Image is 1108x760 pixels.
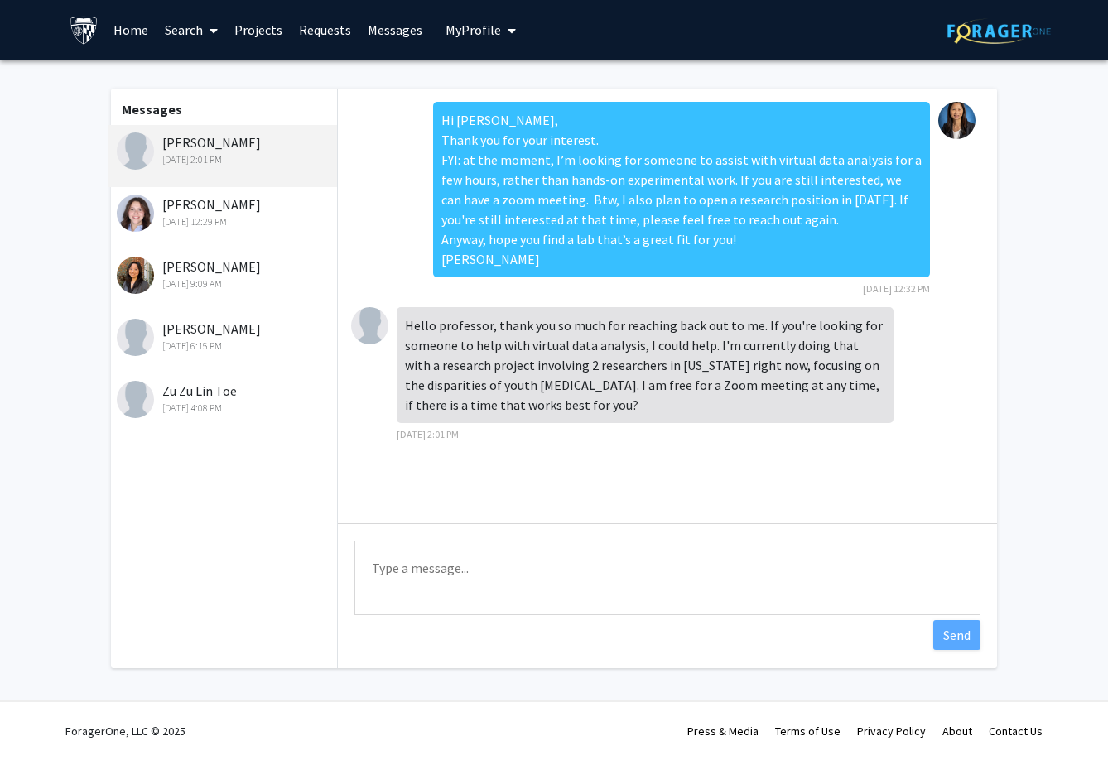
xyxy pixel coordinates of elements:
[947,18,1051,44] img: ForagerOne Logo
[70,16,99,45] img: Johns Hopkins University Logo
[117,257,333,291] div: [PERSON_NAME]
[117,381,154,418] img: Zu Zu Lin Toe
[117,132,154,170] img: Martin Wanyoike
[354,541,980,615] textarea: Message
[117,319,154,356] img: Yilin Wang
[157,1,226,59] a: Search
[117,195,154,232] img: Mallak Younis
[433,102,930,277] div: Hi [PERSON_NAME], Thank you for your interest. FYI: at the moment, I’m looking for someone to ass...
[117,214,333,229] div: [DATE] 12:29 PM
[359,1,431,59] a: Messages
[291,1,359,59] a: Requests
[687,724,759,738] a: Press & Media
[397,428,459,440] span: [DATE] 2:01 PM
[938,102,976,139] img: Bonnie Yeung-Luk
[105,1,157,59] a: Home
[117,381,333,416] div: Zu Zu Lin Toe
[117,339,333,354] div: [DATE] 6:15 PM
[117,257,154,294] img: Amy Xu
[226,1,291,59] a: Projects
[122,101,182,118] b: Messages
[857,724,926,738] a: Privacy Policy
[933,620,980,650] button: Send
[397,307,894,423] div: Hello professor, thank you so much for reaching back out to me. If you're looking for someone to ...
[117,277,333,291] div: [DATE] 9:09 AM
[942,724,972,738] a: About
[65,702,185,760] div: ForagerOne, LLC © 2025
[117,319,333,354] div: [PERSON_NAME]
[117,152,333,167] div: [DATE] 2:01 PM
[351,307,388,344] img: Martin Wanyoike
[117,401,333,416] div: [DATE] 4:08 PM
[117,195,333,229] div: [PERSON_NAME]
[989,724,1043,738] a: Contact Us
[775,724,841,738] a: Terms of Use
[446,22,501,38] span: My Profile
[12,685,70,748] iframe: Chat
[117,132,333,167] div: [PERSON_NAME]
[863,282,930,295] span: [DATE] 12:32 PM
